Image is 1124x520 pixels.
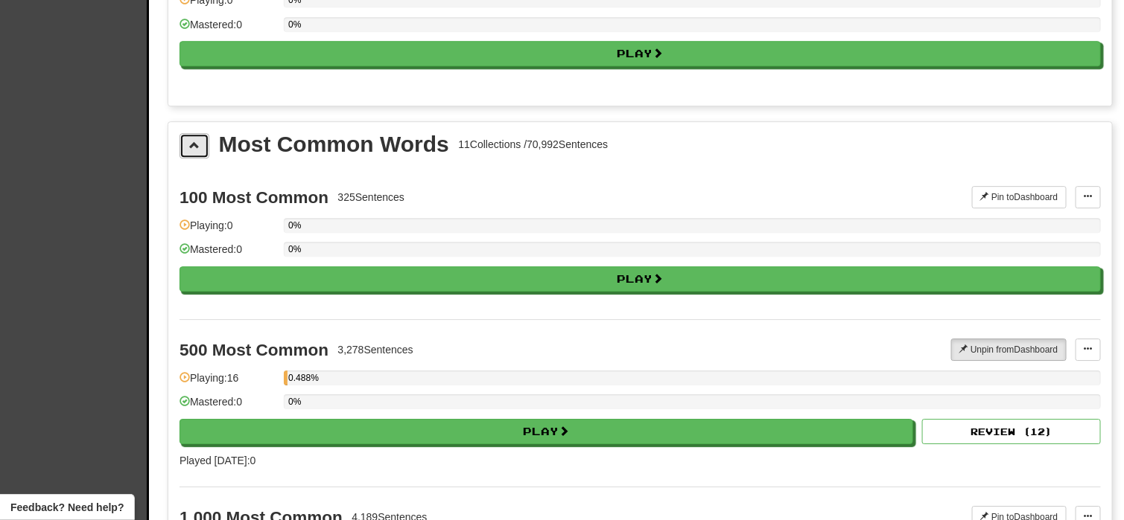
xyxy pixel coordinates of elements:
[180,341,328,359] div: 500 Most Common
[180,394,276,419] div: Mastered: 0
[458,137,608,152] div: 11 Collections / 70,992 Sentences
[180,419,913,444] button: Play
[10,500,124,515] span: Open feedback widget
[951,338,1067,361] button: Unpin fromDashboard
[180,266,1101,292] button: Play
[338,342,413,357] div: 3,278 Sentences
[972,186,1067,208] button: Pin toDashboard
[180,242,276,266] div: Mastered: 0
[180,41,1101,66] button: Play
[338,190,405,205] div: 325 Sentences
[180,17,276,42] div: Mastered: 0
[180,455,255,466] span: Played [DATE]: 0
[922,419,1101,444] button: Review (12)
[180,188,328,207] div: 100 Most Common
[180,370,276,395] div: Playing: 16
[219,133,449,155] div: Most Common Words
[180,218,276,243] div: Playing: 0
